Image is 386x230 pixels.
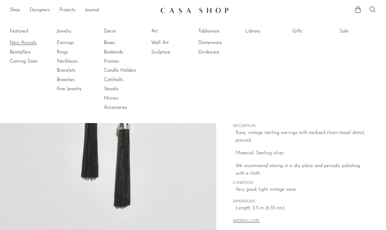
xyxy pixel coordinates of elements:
[104,95,149,102] a: Mirrors
[151,27,197,57] ul: Art
[236,163,360,176] em: We recommend storing in a dry place and periodic polishing with a cloth.
[198,39,244,46] a: Dinnerware
[104,58,149,65] a: Frames
[85,6,99,14] a: Journal
[151,49,197,56] a: Sculpture
[233,219,260,224] button: MATERIAL CARE
[236,149,370,157] p: Material: Sterling silver.
[104,49,149,56] a: Bookends
[198,28,244,35] a: Tableware
[57,49,102,56] a: Rings
[57,27,102,94] ul: Jewelry
[236,186,370,194] span: Very good; light vintage wear.
[151,28,197,35] a: Art
[57,77,102,83] a: Brooches
[236,129,370,145] p: Rare, vintage sterling earrings with oxidized chain tassel detail, pierced.
[57,58,102,65] a: Necklaces
[10,5,155,15] nav: Desktop navigation
[151,39,197,46] a: Wall Art
[236,204,370,212] span: Length: 2.5 in (6.35 cm)
[104,27,149,112] ul: Decor
[104,28,149,35] a: Decor
[340,27,385,38] ul: Sale
[292,28,338,35] a: Gifts
[292,27,338,38] ul: Gifts
[104,39,149,46] a: Boxes
[104,77,149,83] a: Catchalls
[10,5,155,15] ul: NEW HEADER MENU
[10,38,55,66] ul: Featured
[57,28,102,35] a: Jewelry
[245,27,291,38] ul: Library
[10,58,55,65] a: Coming Soon
[104,67,149,74] a: Candle Holders
[104,104,149,111] a: Accessories
[30,6,50,14] a: Designers
[233,199,370,204] span: DIMENSIONS
[233,124,370,129] span: DESCRIPTION
[198,27,244,57] ul: Tableware
[198,49,244,56] a: Drinkware
[10,6,20,14] a: Shop
[104,86,149,92] a: Vessels
[57,39,102,46] a: Earrings
[60,6,75,14] a: Projects
[10,39,55,46] a: New Arrivals
[245,28,291,35] a: Library
[233,180,370,186] span: CONDITION
[340,28,385,35] a: Sale
[57,67,102,74] a: Bracelets
[10,49,55,56] a: Bestsellers
[57,86,102,92] a: Fine Jewelry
